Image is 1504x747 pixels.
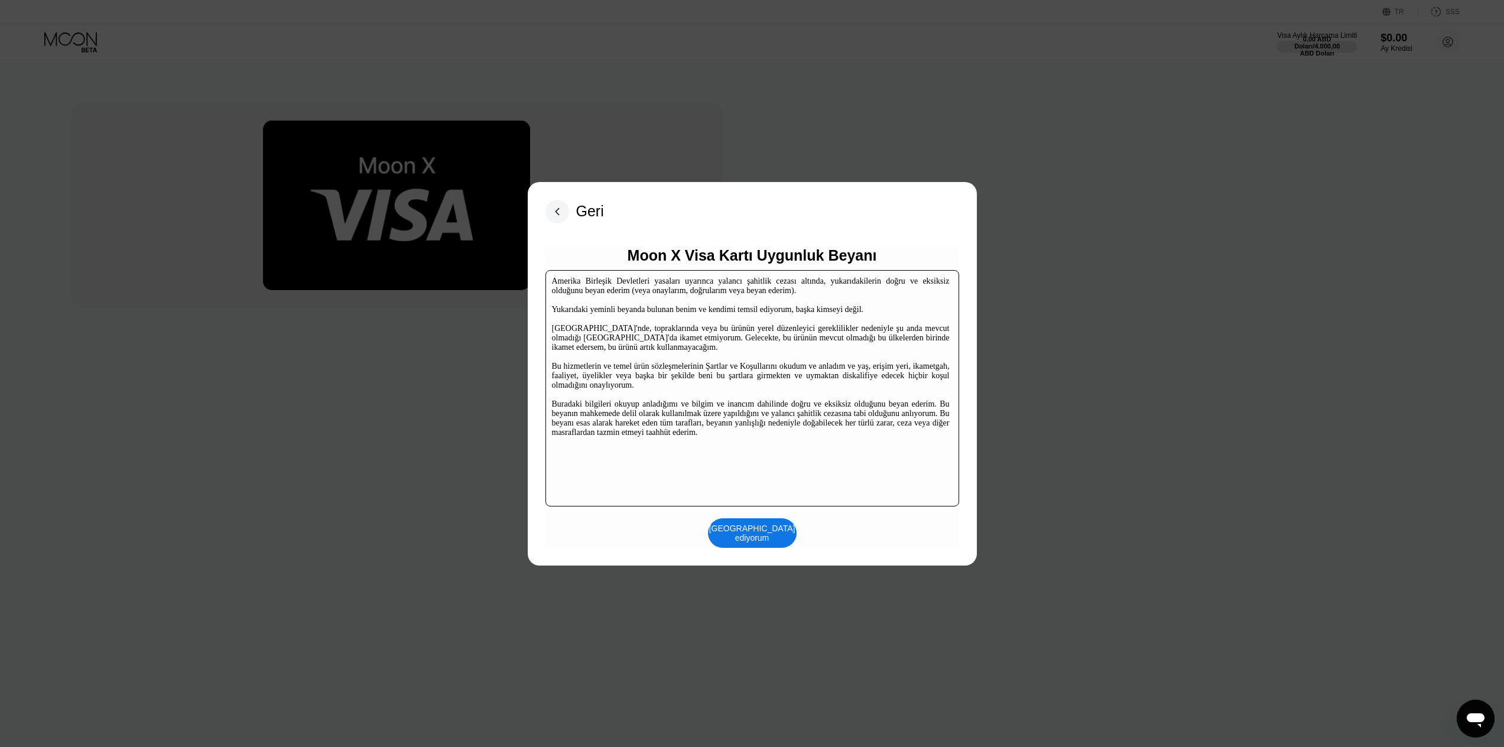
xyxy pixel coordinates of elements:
iframe: Mesajlaşma penceresini başlatma düğmesi [1457,700,1495,738]
font: [GEOGRAPHIC_DATA] ediyorum [709,524,798,543]
font: Amerika Birleşik Devletleri yasaları uyarınca yalancı şahitlik cezası altında, yukarıdakilerin do... [552,277,952,295]
font: Bu hizmetlerin ve temel ürün sözleşmelerinin Şartlar ve Koşullarını okudum ve anladım ve yaş, eri... [552,362,952,389]
font: [GEOGRAPHIC_DATA]'nde, topraklarında veya bu ürünün yerel düzenleyici gereklilikler nedeniyle şu ... [552,324,952,352]
div: [GEOGRAPHIC_DATA] ediyorum [708,518,797,548]
font: Geri [576,203,604,219]
font: Buradaki bilgileri okuyup anladığımı ve bilgim ve inancım dahilinde doğru ve eksiksiz olduğunu be... [552,400,952,437]
div: Geri [545,200,604,223]
font: Yukarıdaki yeminli beyanda bulunan benim ve kendimi temsil ediyorum, başka kimseyi değil. [552,305,864,314]
font: Moon X Visa Kartı Uygunluk Beyanı [628,247,877,264]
